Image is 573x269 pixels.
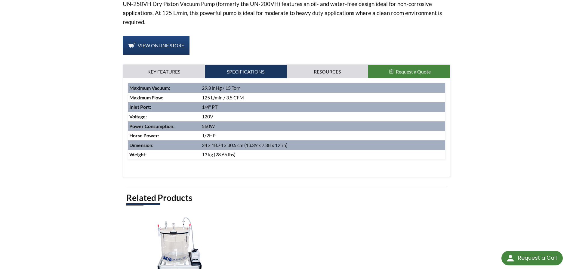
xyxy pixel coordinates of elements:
a: Resources [287,65,368,79]
a: View Online Store [123,36,189,55]
strong: Horse Power: [129,133,159,138]
strong: Voltage [129,114,146,119]
a: Specifications [205,65,287,79]
td: : [128,83,200,93]
td: : [128,121,200,131]
strong: Maximum Flow [129,95,162,100]
td: : [128,140,200,150]
strong: Dimension [129,142,152,148]
strong: Maximum Vacuum [129,85,169,91]
strong: Weight [129,152,145,157]
td: 1/2HP [200,131,445,140]
span: Request a Quote [396,69,431,74]
strong: Inlet Port [129,104,150,110]
td: : [128,112,200,121]
td: : [128,102,200,112]
button: Request a Quote [368,65,450,79]
span: View Online Store [138,42,184,48]
td: : [128,150,200,159]
td: 13 kg (28.66 lbs) [200,150,445,159]
a: Key Features [123,65,205,79]
td: 1/4" PT [200,102,445,112]
div: Request a Call [518,251,557,265]
td: : [128,93,200,102]
h2: Related Products [126,192,447,203]
strong: Power Consumption [129,123,173,129]
img: round button [506,253,515,263]
td: 34 x 18.74 x 30.5 cm (13.39 x 7.38 x 12 in) [200,140,445,150]
td: 29.3 inHg / 15 Torr [200,83,445,93]
td: 125 L/min / 3.5 CFM [200,93,445,102]
div: Request a Call [501,251,563,265]
td: 120V [200,112,445,121]
td: 560W [200,121,445,131]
